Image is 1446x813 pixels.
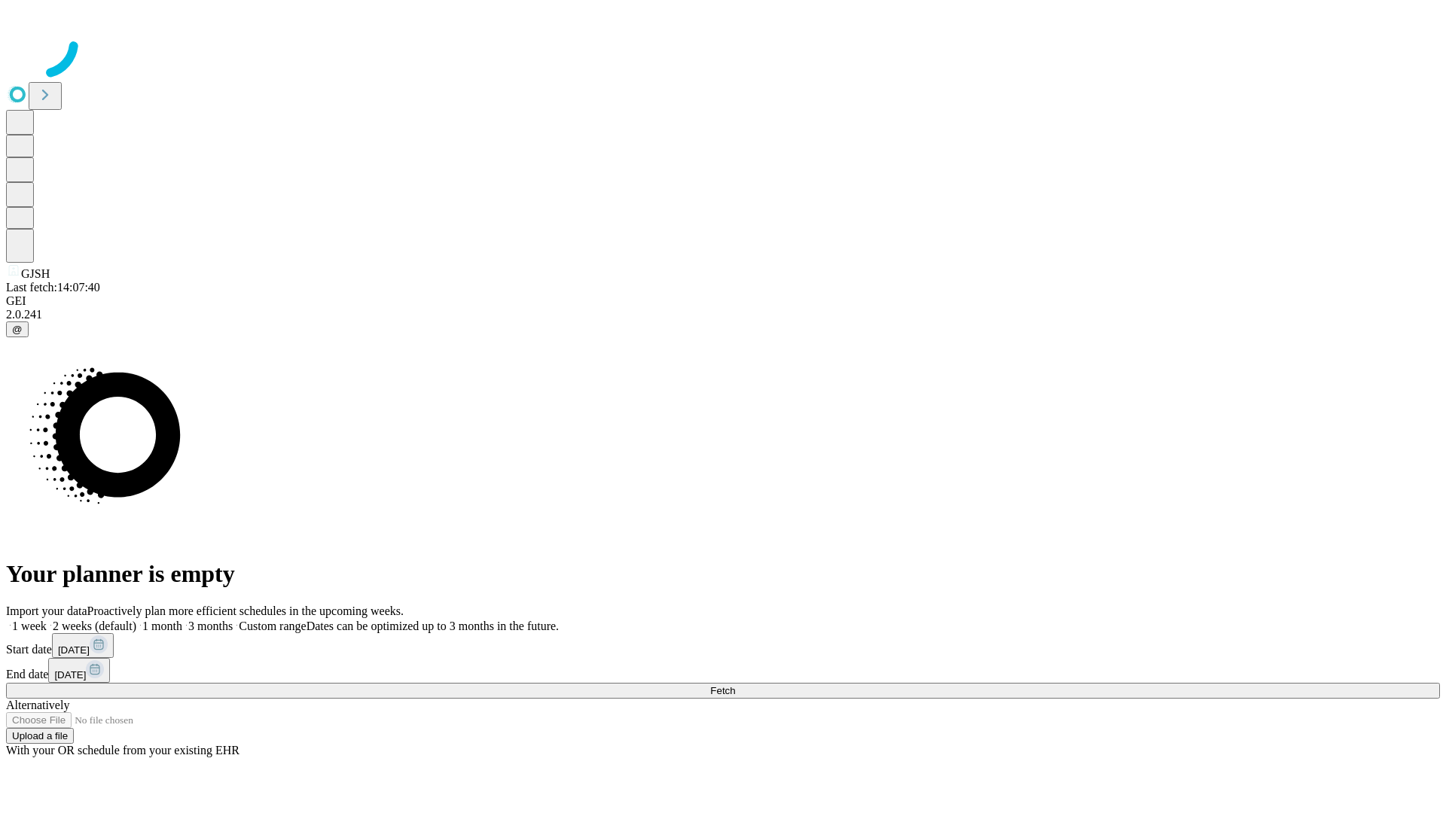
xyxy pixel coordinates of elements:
[6,744,239,757] span: With your OR schedule from your existing EHR
[6,281,100,294] span: Last fetch: 14:07:40
[710,685,735,696] span: Fetch
[21,267,50,280] span: GJSH
[12,620,47,632] span: 1 week
[52,633,114,658] button: [DATE]
[6,728,74,744] button: Upload a file
[6,294,1440,308] div: GEI
[53,620,136,632] span: 2 weeks (default)
[6,658,1440,683] div: End date
[6,699,69,711] span: Alternatively
[48,658,110,683] button: [DATE]
[6,308,1440,321] div: 2.0.241
[6,560,1440,588] h1: Your planner is empty
[307,620,559,632] span: Dates can be optimized up to 3 months in the future.
[188,620,233,632] span: 3 months
[6,604,87,617] span: Import your data
[6,321,29,337] button: @
[87,604,404,617] span: Proactively plan more efficient schedules in the upcoming weeks.
[12,324,23,335] span: @
[239,620,306,632] span: Custom range
[6,683,1440,699] button: Fetch
[58,644,90,656] span: [DATE]
[54,669,86,681] span: [DATE]
[6,633,1440,658] div: Start date
[142,620,182,632] span: 1 month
